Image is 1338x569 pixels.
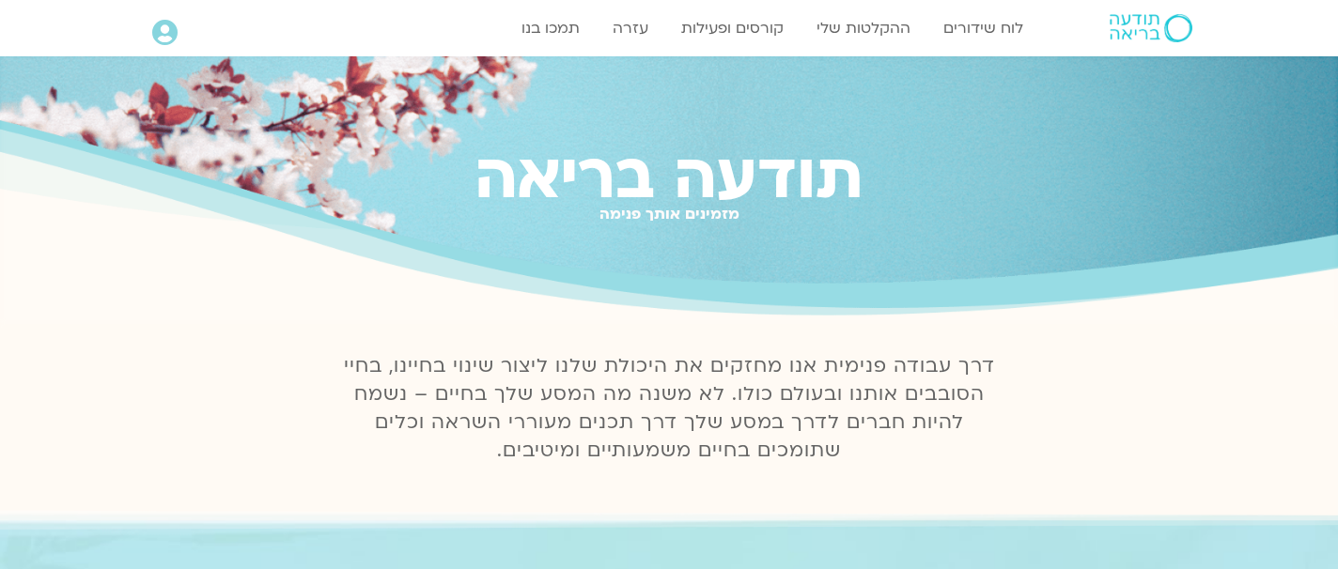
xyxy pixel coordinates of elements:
[934,10,1033,46] a: לוח שידורים
[1110,14,1192,42] img: תודעה בריאה
[807,10,920,46] a: ההקלטות שלי
[333,352,1005,465] p: דרך עבודה פנימית אנו מחזקים את היכולת שלנו ליצור שינוי בחיינו, בחיי הסובבים אותנו ובעולם כולו. לא...
[672,10,793,46] a: קורסים ופעילות
[512,10,589,46] a: תמכו בנו
[603,10,658,46] a: עזרה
